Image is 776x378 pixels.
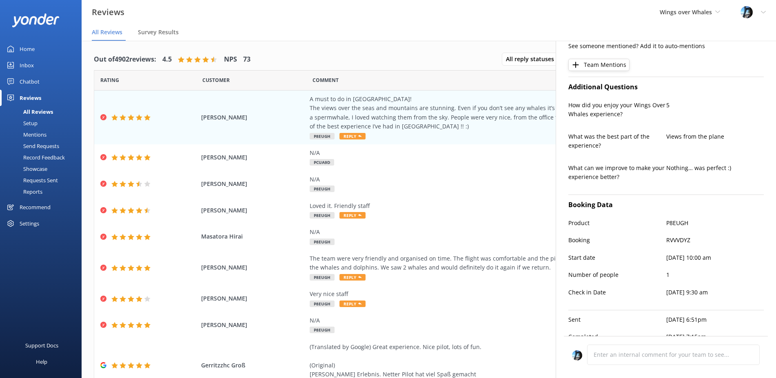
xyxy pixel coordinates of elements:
[310,274,335,281] span: P8EUGH
[313,76,339,84] span: Question
[202,76,230,84] span: Date
[568,164,666,182] p: What can we improve to make your experience better?
[5,117,38,129] div: Setup
[5,163,82,175] a: Showcase
[310,133,335,139] span: P8EUGH
[339,301,366,307] span: Reply
[100,76,119,84] span: Date
[5,129,47,140] div: Mentions
[310,159,334,166] span: PCUA9D
[568,236,666,245] p: Booking
[339,212,366,219] span: Reply
[5,140,59,152] div: Send Requests
[310,327,335,333] span: P8EUGH
[20,73,40,90] div: Chatbot
[741,6,753,18] img: 145-1635463833.jpg
[20,57,34,73] div: Inbox
[5,186,82,197] a: Reports
[20,215,39,232] div: Settings
[92,28,122,36] span: All Reviews
[310,290,681,298] div: Very nice staff
[666,164,764,172] p: Nothing… was perfect :)
[201,294,306,303] span: [PERSON_NAME]
[568,270,666,279] p: Number of people
[5,140,82,152] a: Send Requests
[506,55,559,64] span: All reply statuses
[5,129,82,140] a: Mentions
[5,186,42,197] div: Reports
[94,54,156,65] h4: Out of 4902 reviews:
[92,6,124,19] h3: Reviews
[310,175,681,184] div: N/A
[310,201,681,210] div: Loved it. Friendly staff
[310,239,335,245] span: P8EUGH
[5,175,82,186] a: Requests Sent
[201,113,306,122] span: [PERSON_NAME]
[568,315,666,324] p: Sent
[201,361,306,370] span: Gerritzzhc Groß
[666,270,764,279] p: 1
[201,206,306,215] span: [PERSON_NAME]
[310,254,681,272] div: The team were very friendly and organised on time. The flight was comfortable and the pilot exper...
[568,42,764,51] p: See someone mentioned? Add it to auto-mentions
[310,95,681,131] div: A must to do in [GEOGRAPHIC_DATA]! The views over the seas and mountains are stunning. Even if yo...
[666,132,764,141] p: Views from the plane
[5,117,82,129] a: Setup
[568,219,666,228] p: Product
[5,175,58,186] div: Requests Sent
[568,200,764,210] h4: Booking Data
[243,54,251,65] h4: 73
[666,288,764,297] p: [DATE] 9:30 am
[162,54,172,65] h4: 4.5
[310,228,681,237] div: N/A
[138,28,179,36] span: Survey Results
[568,253,666,262] p: Start date
[5,152,65,163] div: Record Feedback
[666,236,764,245] p: RVVVDYZ
[12,13,59,27] img: yonder-white-logo.png
[339,133,366,139] span: Reply
[310,186,335,192] span: P8EUGH
[5,106,53,117] div: All Reviews
[666,332,764,341] p: [DATE] 7:15am
[201,179,306,188] span: [PERSON_NAME]
[666,219,764,228] p: P8EUGH
[20,90,41,106] div: Reviews
[568,59,630,71] button: Team Mentions
[310,301,335,307] span: P8EUGH
[568,288,666,297] p: Check in Date
[224,54,237,65] h4: NPS
[20,41,35,57] div: Home
[568,82,764,93] h4: Additional Questions
[568,332,666,341] p: Completed
[310,212,335,219] span: P8EUGH
[5,152,82,163] a: Record Feedback
[568,132,666,150] p: What was the best part of the experience?
[660,8,712,16] span: Wings over Whales
[568,101,666,119] p: How did you enjoy your Wings Over Whales experience?
[201,321,306,329] span: [PERSON_NAME]
[20,199,51,215] div: Recommend
[310,316,681,325] div: N/A
[310,148,681,157] div: N/A
[666,253,764,262] p: [DATE] 10:00 am
[666,315,764,324] p: [DATE] 6:51pm
[36,354,47,370] div: Help
[5,163,47,175] div: Showcase
[339,274,366,281] span: Reply
[201,232,306,241] span: Masatora Hirai
[5,106,82,117] a: All Reviews
[572,350,582,360] img: 145-1635463833.jpg
[666,101,764,110] p: 5
[201,153,306,162] span: [PERSON_NAME]
[201,263,306,272] span: [PERSON_NAME]
[25,337,58,354] div: Support Docs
